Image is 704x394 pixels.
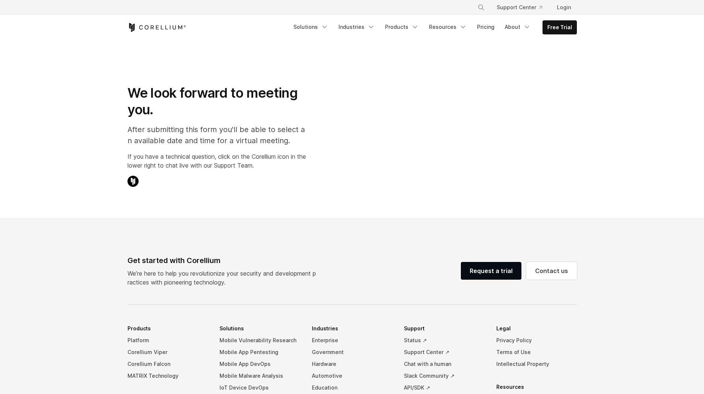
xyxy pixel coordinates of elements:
[127,255,317,266] div: Get started with Corellium
[496,346,577,358] a: Terms of Use
[220,346,300,358] a: Mobile App Pentesting
[127,358,208,370] a: Corellium Falcon
[312,382,392,394] a: Education
[127,176,139,187] img: Corellium Chat Icon
[220,358,300,370] a: Mobile App DevOps
[404,382,484,394] a: API/SDK ↗
[404,334,484,346] a: Status ↗
[491,1,548,14] a: Support Center
[127,152,306,170] p: If you have a technical question, click on the Corellium icon in the lower right to chat live wit...
[127,124,306,146] p: After submitting this form you'll be able to select an available date and time for a virtual meet...
[312,346,392,358] a: Government
[312,358,392,370] a: Hardware
[461,262,521,280] a: Request a trial
[127,370,208,382] a: MATRIX Technology
[127,85,306,118] h1: We look forward to meeting you.
[220,382,300,394] a: IoT Device DevOps
[220,334,300,346] a: Mobile Vulnerability Research
[289,20,333,34] a: Solutions
[289,20,577,34] div: Navigation Menu
[404,358,484,370] a: Chat with a human
[312,334,392,346] a: Enterprise
[220,370,300,382] a: Mobile Malware Analysis
[500,20,535,34] a: About
[551,1,577,14] a: Login
[404,346,484,358] a: Support Center ↗
[312,370,392,382] a: Automotive
[543,21,577,34] a: Free Trial
[127,269,317,287] p: We’re here to help you revolutionize your security and development practices with pioneering tech...
[334,20,379,34] a: Industries
[473,20,499,34] a: Pricing
[404,370,484,382] a: Slack Community ↗
[127,334,208,346] a: Platform
[469,1,577,14] div: Navigation Menu
[381,20,423,34] a: Products
[496,334,577,346] a: Privacy Policy
[526,262,577,280] a: Contact us
[475,1,488,14] button: Search
[425,20,471,34] a: Resources
[496,358,577,370] a: Intellectual Property
[127,23,186,32] a: Corellium Home
[127,346,208,358] a: Corellium Viper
